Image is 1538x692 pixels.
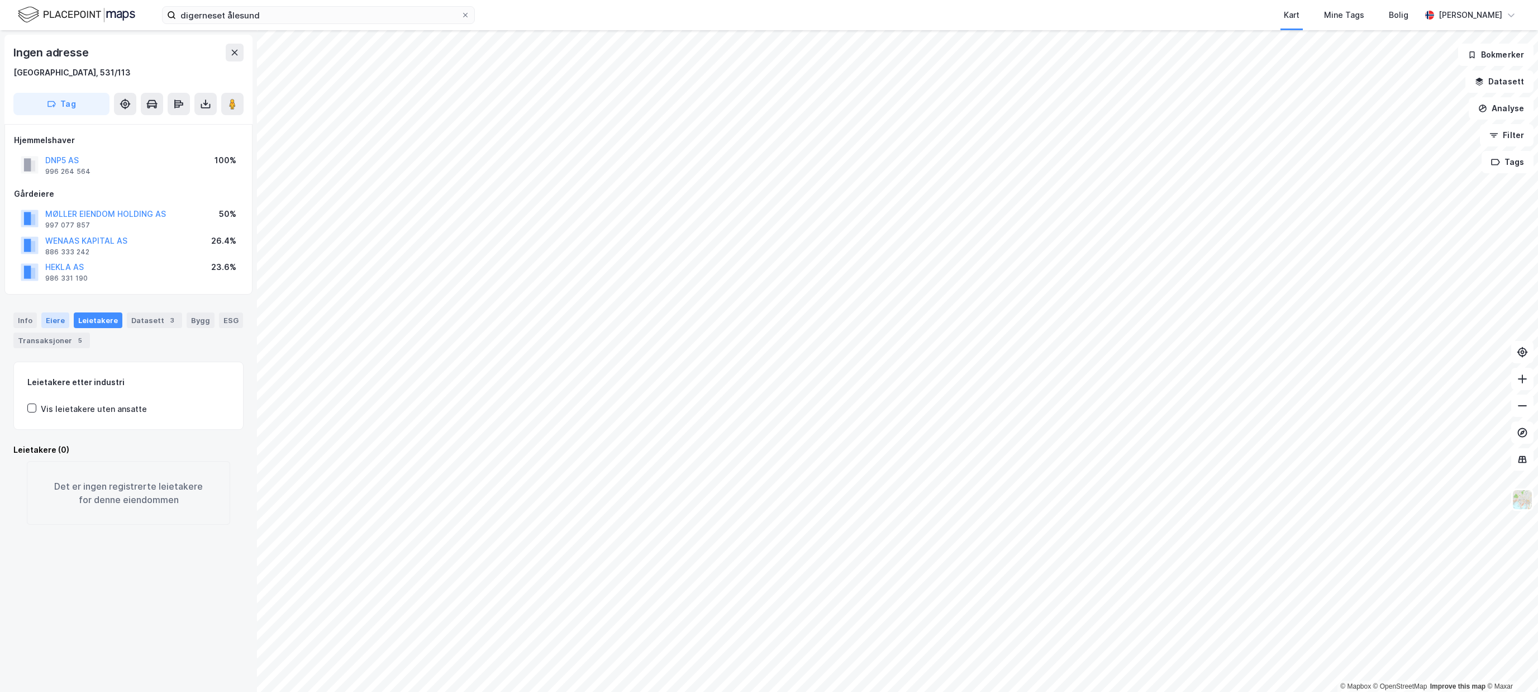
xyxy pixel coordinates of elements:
[211,260,236,274] div: 23.6%
[45,248,89,257] div: 886 333 242
[1512,489,1533,510] img: Z
[1373,682,1427,690] a: OpenStreetMap
[1482,638,1538,692] iframe: Chat Widget
[74,335,85,346] div: 5
[1340,682,1371,690] a: Mapbox
[1430,682,1485,690] a: Improve this map
[45,221,90,230] div: 997 077 857
[1284,8,1299,22] div: Kart
[1389,8,1408,22] div: Bolig
[13,44,91,61] div: Ingen adresse
[215,154,236,167] div: 100%
[14,134,243,147] div: Hjemmelshaver
[219,312,243,328] div: ESG
[1480,124,1534,146] button: Filter
[13,66,131,79] div: [GEOGRAPHIC_DATA], 531/113
[1469,97,1534,120] button: Analyse
[219,207,236,221] div: 50%
[1482,151,1534,173] button: Tags
[41,402,147,416] div: Vis leietakere uten ansatte
[1458,44,1534,66] button: Bokmerker
[14,187,243,201] div: Gårdeiere
[45,274,88,283] div: 986 331 190
[176,7,461,23] input: Søk på adresse, matrikkel, gårdeiere, leietakere eller personer
[13,312,37,328] div: Info
[27,376,230,389] div: Leietakere etter industri
[166,315,178,326] div: 3
[1324,8,1364,22] div: Mine Tags
[18,5,135,25] img: logo.f888ab2527a4732fd821a326f86c7f29.svg
[211,234,236,248] div: 26.4%
[13,443,244,457] div: Leietakere (0)
[13,333,90,348] div: Transaksjoner
[74,312,122,328] div: Leietakere
[27,461,230,525] div: Det er ingen registrerte leietakere for denne eiendommen
[41,312,69,328] div: Eiere
[187,312,215,328] div: Bygg
[127,312,182,328] div: Datasett
[1439,8,1502,22] div: [PERSON_NAME]
[13,93,109,115] button: Tag
[1465,70,1534,93] button: Datasett
[1482,638,1538,692] div: Kontrollprogram for chat
[45,167,91,176] div: 996 264 564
